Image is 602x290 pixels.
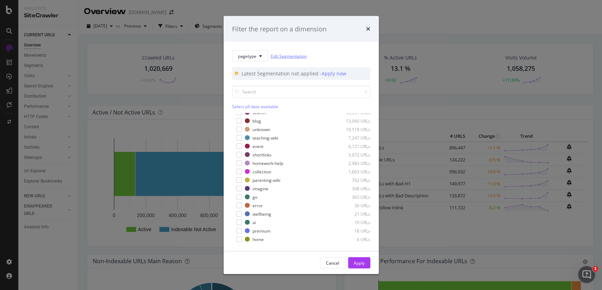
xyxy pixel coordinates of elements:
[253,160,283,166] div: homework-help
[336,177,370,183] div: 762 URLs
[336,211,370,217] div: 21 URLs
[253,143,263,149] div: event
[336,135,370,141] div: 7,247 URLs
[253,118,261,124] div: blog
[253,177,280,183] div: parenting-wiki
[336,185,370,191] div: 398 URLs
[253,152,272,158] div: shortlinks
[238,53,256,59] span: pagetype
[253,126,270,132] div: unknown
[253,236,264,242] div: home
[271,52,307,60] a: Edit Segmentation
[232,86,370,98] input: Search
[592,266,598,272] span: 1
[336,152,370,158] div: 3,672 URLs
[336,160,370,166] div: 2,983 URLs
[253,194,257,200] div: go
[232,24,327,33] div: Filter the report on a dimension
[336,219,370,225] div: 19 URLs
[253,211,271,217] div: wellbeing
[336,118,370,124] div: 13,060 URLs
[232,104,370,110] div: Select all data available
[336,126,370,132] div: 10,518 URLs
[253,202,263,208] div: error
[253,135,278,141] div: teaching-wiki
[336,228,370,234] div: 18 URLs
[348,257,370,269] button: Apply
[366,24,370,33] div: times
[336,143,370,149] div: 6,121 URLs
[336,236,370,242] div: 6 URLs
[354,260,365,266] div: Apply
[578,266,595,283] iframe: Intercom live chat
[253,219,256,225] div: ai
[336,168,370,174] div: 1,603 URLs
[320,257,345,269] button: Cancel
[336,202,370,208] div: 30 URLs
[253,228,270,234] div: premium
[232,50,268,62] button: pagetype
[320,70,346,77] div: - Apply now
[326,260,339,266] div: Cancel
[242,70,320,77] div: Latest Segmentation not applied
[224,16,379,274] div: modal
[336,194,370,200] div: 365 URLs
[253,168,271,174] div: collection
[253,185,268,191] div: imagine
